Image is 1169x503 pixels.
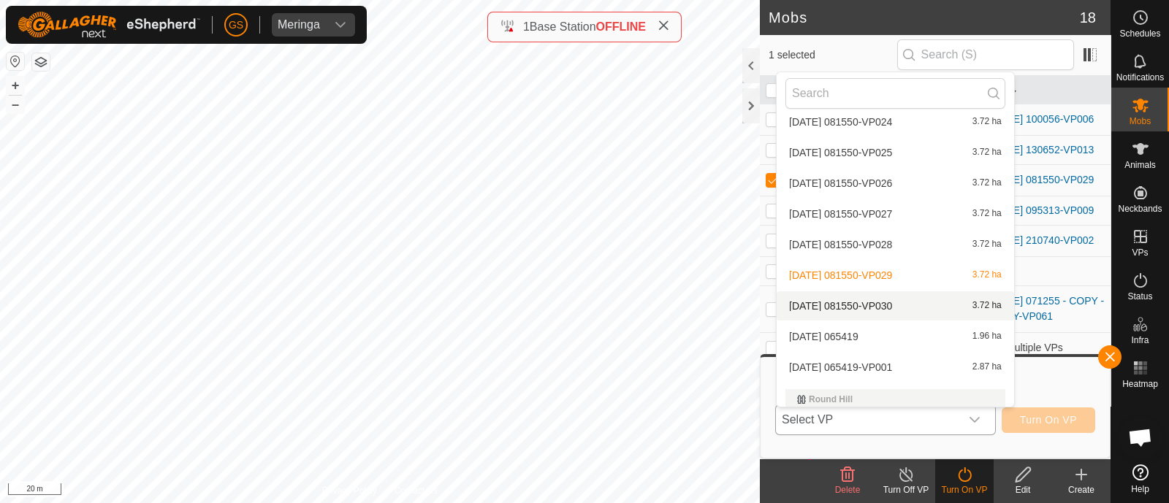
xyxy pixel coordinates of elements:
[777,230,1014,259] li: 2025-07-15 081550-VP028
[991,204,1094,216] a: [DATE] 095313-VP009
[777,107,1014,137] li: 2025-07-15 081550-VP024
[18,12,200,38] img: Gallagher Logo
[991,174,1094,185] a: [DATE] 081550-VP029
[1132,248,1148,257] span: VPs
[897,39,1074,70] input: Search (S)
[1111,458,1169,499] a: Help
[835,485,861,495] span: Delete
[991,295,1104,322] a: [DATE] 071255 - COPY - COPY-VP061
[972,239,1002,250] span: 3.72 ha
[985,76,1111,104] th: VP
[777,322,1014,351] li: 2025-09-29 065419
[229,18,243,33] span: GS
[789,147,892,158] span: [DATE] 081550-VP025
[994,483,1052,496] div: Edit
[789,117,892,127] span: [DATE] 081550-VP024
[1020,414,1077,426] span: Turn On VP
[1124,161,1156,169] span: Animals
[777,353,1014,382] li: 2025-09-29 065419-VP001
[972,178,1002,188] span: 3.72 ha
[789,270,892,280] span: [DATE] 081550-VP029
[1127,292,1152,301] span: Status
[596,20,646,33] span: OFFLINE
[991,144,1094,155] a: [DATE] 130652-VP013
[777,138,1014,167] li: 2025-07-15 081550-VP025
[1130,117,1151,126] span: Mobs
[972,117,1002,127] span: 3.72 ha
[972,331,1002,342] span: 1.96 ha
[1002,407,1095,433] button: Turn On VP
[1118,204,1162,213] span: Neckbands
[776,405,960,434] span: Select VP
[395,484,438,497] a: Contact Us
[530,20,596,33] span: Base Station
[789,178,892,188] span: [DATE] 081550-VP026
[935,483,994,496] div: Turn On VP
[797,395,994,404] div: Round Hill
[1131,336,1149,345] span: Infra
[7,96,24,113] button: –
[789,301,892,311] span: [DATE] 081550-VP030
[985,256,1111,285] td: -
[789,239,892,250] span: [DATE] 081550-VP028
[1119,415,1162,459] div: Open chat
[322,484,377,497] a: Privacy Policy
[1116,73,1164,82] span: Notifications
[777,169,1014,198] li: 2025-07-15 081550-VP026
[523,20,530,33] span: 1
[1131,485,1149,494] span: Help
[972,362,1002,372] span: 2.87 ha
[278,19,320,31] div: Meringa
[777,199,1014,229] li: 2025-07-15 081550-VP027
[789,331,858,342] span: [DATE] 065419
[1080,7,1096,28] span: 18
[789,362,892,372] span: [DATE] 065419-VP001
[972,209,1002,219] span: 3.72 ha
[972,147,1002,158] span: 3.72 ha
[777,291,1014,320] li: 2025-07-15 081550-VP030
[32,53,50,71] button: Map Layers
[769,47,897,63] span: 1 selected
[991,234,1094,246] a: [DATE] 210740-VP002
[1052,483,1111,496] div: Create
[877,483,935,496] div: Turn Off VP
[7,53,24,70] button: Reset Map
[789,209,892,219] span: [DATE] 081550-VP027
[972,270,1002,280] span: 3.72 ha
[7,77,24,94] button: +
[785,78,1005,109] input: Search
[991,113,1094,125] a: [DATE] 100056-VP006
[1122,380,1158,388] span: Heatmap
[991,342,1063,353] span: Multiple VPs
[272,13,326,37] span: Meringa
[1119,29,1160,38] span: Schedules
[777,261,1014,290] li: 2025-07-15 081550-VP029
[326,13,355,37] div: dropdown trigger
[972,301,1002,311] span: 3.72 ha
[960,405,989,434] div: dropdown trigger
[769,9,1080,26] h2: Mobs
